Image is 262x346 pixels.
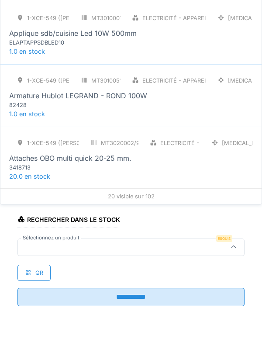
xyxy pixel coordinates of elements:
[0,189,262,204] div: 20 visible sur 102
[9,90,147,101] div: Armature Hublot LEGRAND - ROND 100W
[160,139,222,147] div: Electricité - Câbles
[101,139,159,147] div: MT3020002/999/009
[9,153,131,163] div: Attaches OBO multi quick 20-25 mm.
[9,163,114,172] div: 3418713
[9,38,114,47] div: ELAPTAPPSDBLED10
[91,76,147,85] div: MT3010051/999/009
[9,28,137,38] div: Applique sdb/cuisine Led 10W 500mm
[216,235,232,242] div: Requis
[21,234,81,242] label: Sélectionnez un produit
[27,14,109,22] div: 1-XCE-549 ([PERSON_NAME])
[9,110,45,118] span: 1.0 en stock
[9,101,114,109] div: 82428
[17,265,51,281] div: QR
[27,76,109,85] div: 1-XCE-549 ([PERSON_NAME])
[9,173,50,180] span: 20.0 en stock
[9,48,45,55] span: 1.0 en stock
[91,14,147,22] div: MT3010001/999/009
[27,139,109,147] div: 1-XCE-549 ([PERSON_NAME])
[17,213,120,228] div: Rechercher dans le stock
